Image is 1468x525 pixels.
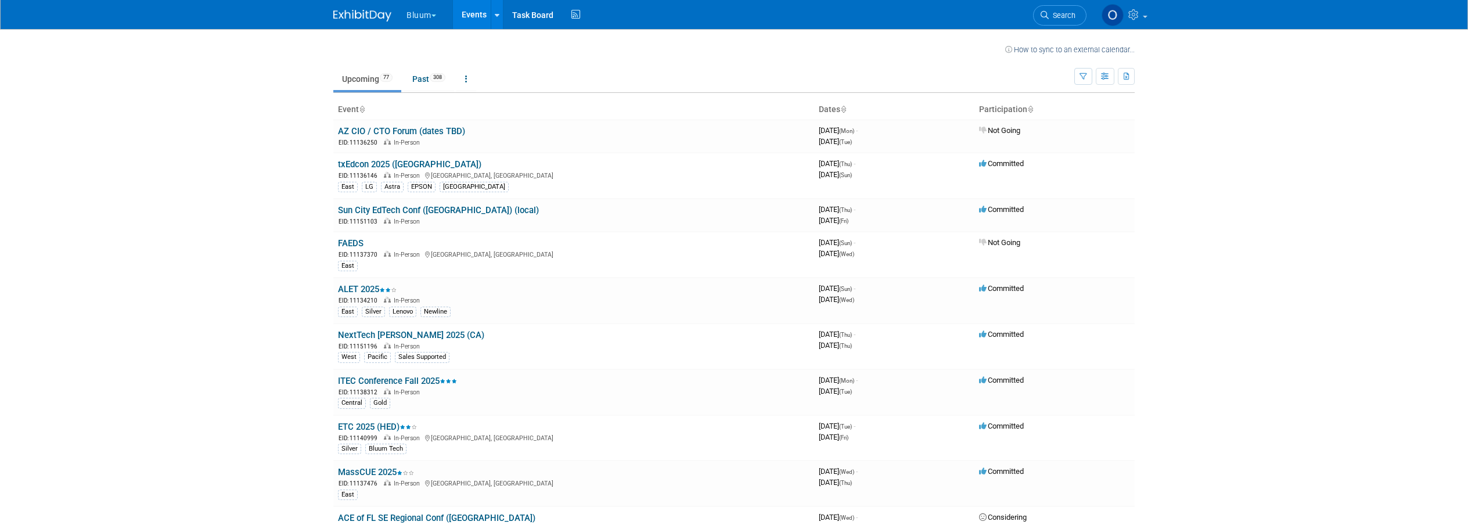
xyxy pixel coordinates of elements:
[338,433,809,443] div: [GEOGRAPHIC_DATA], [GEOGRAPHIC_DATA]
[819,467,858,476] span: [DATE]
[394,139,423,146] span: In-Person
[979,513,1027,522] span: Considering
[338,398,366,408] div: Central
[856,467,858,476] span: -
[339,435,382,441] span: EID: 11140999
[333,10,391,21] img: ExhibitDay
[979,126,1020,135] span: Not Going
[839,389,852,395] span: (Tue)
[338,170,809,180] div: [GEOGRAPHIC_DATA], [GEOGRAPHIC_DATA]
[389,307,416,317] div: Lenovo
[819,478,852,487] span: [DATE]
[839,139,852,145] span: (Tue)
[380,73,393,82] span: 77
[839,172,852,178] span: (Sun)
[854,159,855,168] span: -
[408,182,436,192] div: EPSON
[338,126,465,136] a: AZ CIO / CTO Forum (dates TBD)
[1033,5,1086,26] a: Search
[819,205,855,214] span: [DATE]
[339,343,382,350] span: EID: 11151196
[338,513,535,523] a: ACE of FL SE Regional Conf ([GEOGRAPHIC_DATA])
[839,377,854,384] span: (Mon)
[381,182,404,192] div: Astra
[339,172,382,179] span: EID: 11136146
[339,251,382,258] span: EID: 11137370
[1005,45,1135,54] a: How to sync to an external calendar...
[339,139,382,146] span: EID: 11136250
[979,284,1024,293] span: Committed
[814,100,974,120] th: Dates
[339,389,382,395] span: EID: 11138312
[1027,105,1033,114] a: Sort by Participation Type
[384,218,391,224] img: In-Person Event
[362,182,377,192] div: LG
[394,251,423,258] span: In-Person
[839,434,848,441] span: (Fri)
[338,352,360,362] div: West
[339,297,382,304] span: EID: 11134210
[979,238,1020,247] span: Not Going
[819,284,855,293] span: [DATE]
[395,352,449,362] div: Sales Supported
[819,376,858,384] span: [DATE]
[979,330,1024,339] span: Committed
[339,218,382,225] span: EID: 11151103
[856,126,858,135] span: -
[384,434,391,440] img: In-Person Event
[839,207,852,213] span: (Thu)
[384,480,391,486] img: In-Person Event
[819,249,854,258] span: [DATE]
[819,513,858,522] span: [DATE]
[440,182,509,192] div: [GEOGRAPHIC_DATA]
[819,137,852,146] span: [DATE]
[854,284,855,293] span: -
[338,467,414,477] a: MassCUE 2025
[338,205,539,215] a: Sun City EdTech Conf ([GEOGRAPHIC_DATA]) (local)
[839,161,852,167] span: (Thu)
[854,238,855,247] span: -
[839,251,854,257] span: (Wed)
[839,128,854,134] span: (Mon)
[394,434,423,442] span: In-Person
[338,330,484,340] a: NextTech [PERSON_NAME] 2025 (CA)
[333,100,814,120] th: Event
[338,284,397,294] a: ALET 2025
[420,307,451,317] div: Newline
[430,73,445,82] span: 308
[819,238,855,247] span: [DATE]
[394,480,423,487] span: In-Person
[1102,4,1124,26] img: Olga Yuger
[979,422,1024,430] span: Committed
[364,352,391,362] div: Pacific
[856,513,858,522] span: -
[974,100,1135,120] th: Participation
[384,297,391,303] img: In-Person Event
[338,422,417,432] a: ETC 2025 (HED)
[384,343,391,348] img: In-Person Event
[394,218,423,225] span: In-Person
[819,387,852,395] span: [DATE]
[839,480,852,486] span: (Thu)
[1049,11,1075,20] span: Search
[819,422,855,430] span: [DATE]
[856,376,858,384] span: -
[839,297,854,303] span: (Wed)
[394,172,423,179] span: In-Person
[839,343,852,349] span: (Thu)
[365,444,406,454] div: Bluum Tech
[839,286,852,292] span: (Sun)
[819,126,858,135] span: [DATE]
[394,297,423,304] span: In-Person
[819,159,855,168] span: [DATE]
[839,240,852,246] span: (Sun)
[338,490,358,500] div: East
[384,389,391,394] img: In-Person Event
[839,218,848,224] span: (Fri)
[338,238,364,249] a: FAEDS
[394,389,423,396] span: In-Person
[338,307,358,317] div: East
[384,172,391,178] img: In-Person Event
[384,251,391,257] img: In-Person Event
[819,170,852,179] span: [DATE]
